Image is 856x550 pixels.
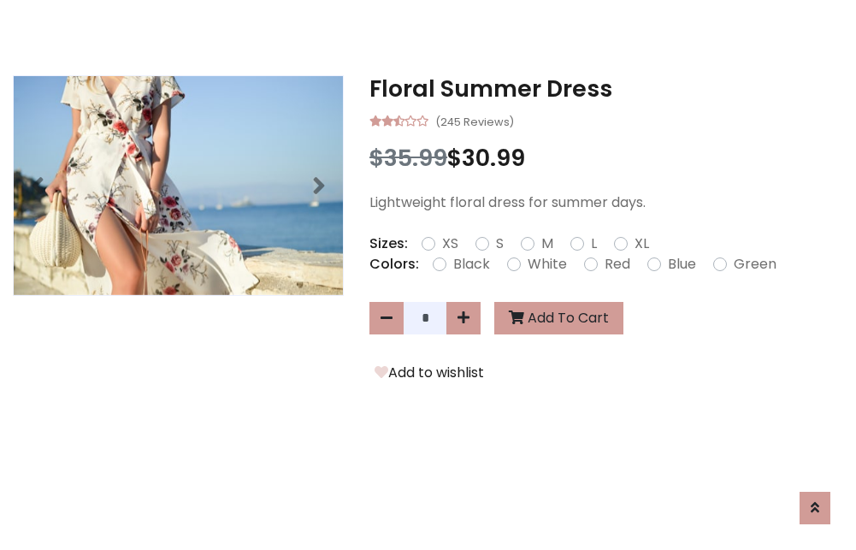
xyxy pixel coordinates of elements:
[635,234,649,254] label: XL
[369,142,447,174] span: $35.99
[453,254,490,275] label: Black
[369,192,843,213] p: Lightweight floral dress for summer days.
[442,234,458,254] label: XS
[435,110,514,131] small: (245 Reviews)
[605,254,630,275] label: Red
[14,76,343,295] img: Image
[369,145,843,172] h3: $
[668,254,696,275] label: Blue
[496,234,504,254] label: S
[528,254,567,275] label: White
[369,362,489,384] button: Add to wishlist
[462,142,525,174] span: 30.99
[734,254,776,275] label: Green
[369,234,408,254] p: Sizes:
[591,234,597,254] label: L
[541,234,553,254] label: M
[369,254,419,275] p: Colors:
[494,302,623,334] button: Add To Cart
[369,75,843,103] h3: Floral Summer Dress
